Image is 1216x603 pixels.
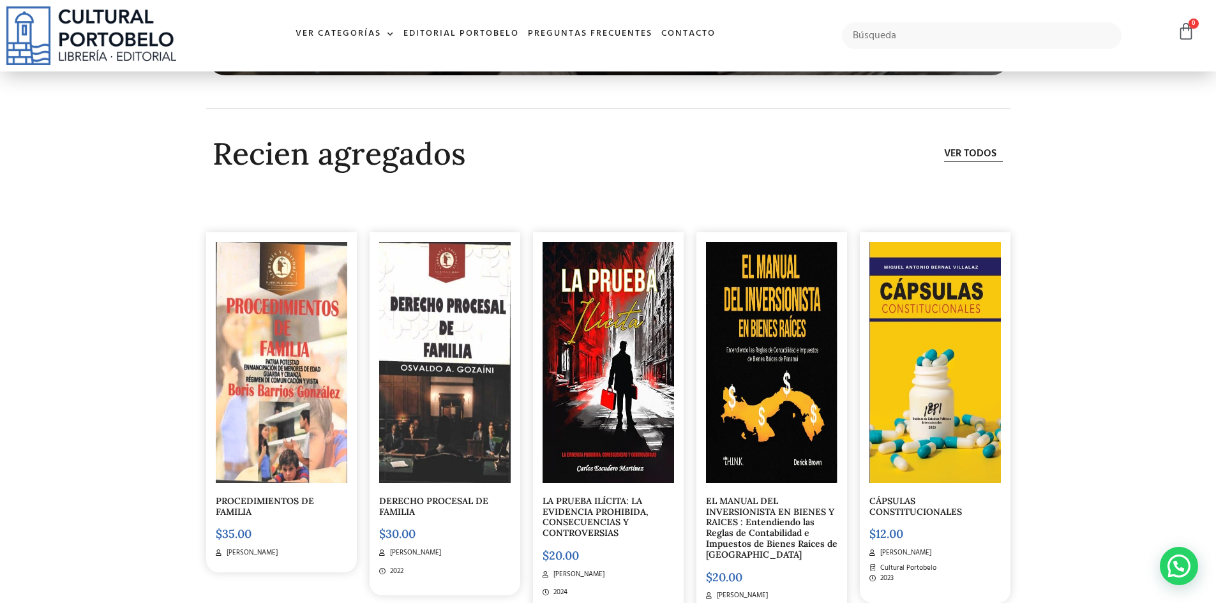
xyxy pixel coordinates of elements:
[706,242,837,483] img: RP77216
[706,495,837,560] a: EL MANUAL DEL INVERSIONISTA EN BIENES Y RAICES : Entendiendo las Reglas de Contabilidad e Impuest...
[944,146,996,161] span: Ver todos
[379,495,488,517] a: DERECHO PROCESAL DE FAMILIA
[869,526,903,541] bdi: 12.00
[216,495,314,517] a: PROCEDIMIENTOS DE FAMILIA
[869,526,876,541] span: $
[1177,22,1195,41] a: 0
[706,570,712,584] span: $
[657,20,720,48] a: Contacto
[550,569,604,580] span: [PERSON_NAME]
[877,563,936,574] span: Cultural Portobelo
[379,242,511,483] img: Captura de pantalla 2025-08-12 142800
[523,20,657,48] a: Preguntas frecuentes
[869,242,1001,483] img: Captura de pantalla 2025-07-16 103503
[543,548,549,563] span: $
[543,495,649,539] a: LA PRUEBA ILÍCITA: LA EVIDENCIA PROHIBIDA, CONSECUENCIAS Y CONTROVERSIAS
[223,547,278,558] span: [PERSON_NAME]
[387,547,441,558] span: [PERSON_NAME]
[869,495,962,517] a: CÁPSULAS CONSTITUCIONALES
[543,242,674,483] img: 81Xhe+lqSeL._SY466_
[213,137,833,171] h2: Recien agregados
[379,526,416,541] bdi: 30.00
[706,570,742,584] bdi: 20.00
[216,242,347,483] img: Captura de pantalla 2025-08-12 145524
[714,590,768,601] span: [PERSON_NAME]
[877,573,894,584] span: 2023
[550,587,567,598] span: 2024
[387,566,403,577] span: 2022
[877,547,931,558] span: [PERSON_NAME]
[842,22,1122,49] input: Búsqueda
[944,146,1003,162] a: Ver todos
[399,20,523,48] a: Editorial Portobelo
[216,526,251,541] bdi: 35.00
[216,526,222,541] span: $
[379,526,386,541] span: $
[1189,19,1199,29] span: 0
[543,548,579,563] bdi: 20.00
[291,20,399,48] a: Ver Categorías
